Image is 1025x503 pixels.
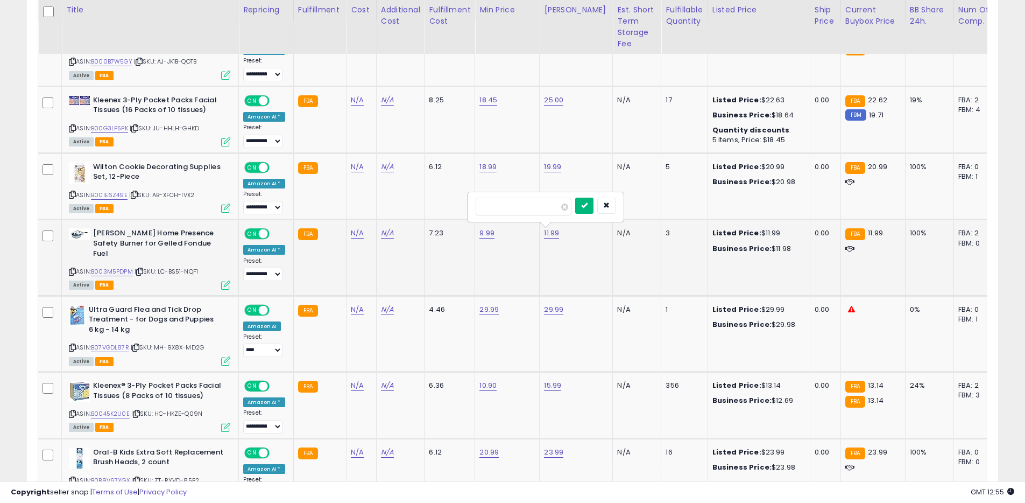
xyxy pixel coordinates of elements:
[712,95,802,105] div: $22.63
[268,96,285,105] span: OFF
[69,381,90,402] img: 51xrCtC5kEL._SL40_.jpg
[245,229,259,239] span: ON
[69,162,90,184] img: 41PFyoM3YCL._SL40_.jpg
[845,396,865,408] small: FBA
[617,95,653,105] div: N/A
[429,448,466,457] div: 6.12
[910,448,945,457] div: 100%
[479,380,497,391] a: 10.90
[958,162,994,172] div: FBA: 0
[243,4,289,16] div: Repricing
[351,162,364,172] a: N/A
[479,447,499,458] a: 20.99
[712,380,761,390] b: Listed Price:
[712,395,772,406] b: Business Price:
[712,448,802,457] div: $23.99
[958,228,994,238] div: FBA: 2
[712,110,802,120] div: $18.64
[666,448,699,457] div: 16
[712,463,802,472] div: $23.98
[712,135,802,145] div: 5 Items, Price: $18.45
[268,305,285,315] span: OFF
[479,162,497,172] a: 18.99
[268,163,285,172] span: OFF
[11,487,50,497] strong: Copyright
[69,137,94,146] span: All listings currently available for purchase on Amazon
[868,162,887,172] span: 20.99
[298,381,318,393] small: FBA
[95,281,114,290] span: FBA
[479,4,535,16] div: Min Price
[95,137,114,146] span: FBA
[69,423,94,432] span: All listings currently available for purchase on Amazon
[69,228,90,240] img: 31MgBmIPVyL._SL40_.jpg
[869,110,883,120] span: 19.71
[429,228,466,238] div: 7.23
[666,305,699,315] div: 1
[243,179,285,188] div: Amazon AI *
[429,95,466,105] div: 8.25
[815,305,832,315] div: 0.00
[958,95,994,105] div: FBA: 2
[815,381,832,390] div: 0.00
[544,447,563,458] a: 23.99
[666,162,699,172] div: 5
[617,228,653,238] div: N/A
[298,305,318,317] small: FBA
[617,305,653,315] div: N/A
[66,4,234,16] div: Title
[381,162,394,172] a: N/A
[910,4,949,27] div: BB Share 24h.
[666,381,699,390] div: 356
[868,380,883,390] span: 13.14
[135,267,198,276] span: | SKU: LC-BS51-NQF1
[868,395,883,406] span: 13.14
[544,380,561,391] a: 15.99
[69,381,230,431] div: ASIN:
[11,487,187,498] div: seller snap | |
[910,162,945,172] div: 100%
[712,243,772,254] b: Business Price:
[712,4,805,16] div: Listed Price
[69,95,90,106] img: 51dachW5S4L._SL40_.jpg
[381,4,420,27] div: Additional Cost
[958,390,994,400] div: FBM: 3
[69,162,230,212] div: ASIN:
[243,333,285,358] div: Preset:
[243,322,281,331] div: Amazon AI
[544,228,559,239] a: 11.99
[245,448,259,457] span: ON
[712,125,802,135] div: :
[298,162,318,174] small: FBA
[91,57,132,66] a: B000B7W5GY
[131,409,202,418] span: | SKU: HC-HKZE-Q09N
[712,305,802,315] div: $29.99
[351,95,364,106] a: N/A
[815,95,832,105] div: 0.00
[298,95,318,107] small: FBA
[910,228,945,238] div: 100%
[666,228,699,238] div: 3
[243,191,285,215] div: Preset:
[69,71,94,80] span: All listings currently available for purchase on Amazon
[845,95,865,107] small: FBA
[712,177,802,187] div: $20.98
[93,95,224,118] b: Kleenex 3-Ply Pocket Packs Facial Tissues (16 Packs of 10 tissues)
[93,162,224,185] b: Wilton Cookie Decorating Supplies Set, 12-Piece
[815,162,832,172] div: 0.00
[69,281,94,290] span: All listings currently available for purchase on Amazon
[243,124,285,148] div: Preset:
[712,228,761,238] b: Listed Price:
[351,304,364,315] a: N/A
[298,4,342,16] div: Fulfillment
[712,95,761,105] b: Listed Price:
[131,343,204,352] span: | SKU: MH-9X8X-MD2G
[544,162,561,172] a: 19.99
[351,380,364,391] a: N/A
[91,409,130,418] a: B0045K2U0E
[95,357,114,366] span: FBA
[666,95,699,105] div: 17
[845,162,865,174] small: FBA
[712,244,802,254] div: $11.98
[868,95,887,105] span: 22.62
